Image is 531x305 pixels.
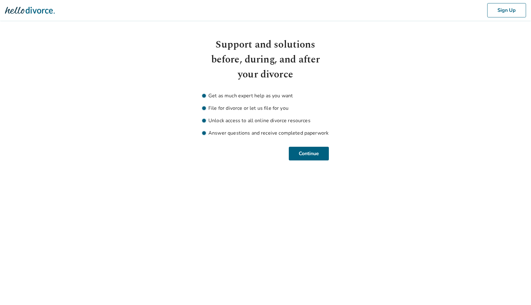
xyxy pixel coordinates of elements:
[5,4,55,16] img: Hello Divorce Logo
[202,37,329,82] h1: Support and solutions before, during, and after your divorce
[202,92,329,99] li: Get as much expert help as you want
[289,147,329,160] button: Continue
[487,3,526,17] button: Sign Up
[202,104,329,112] li: File for divorce or let us file for you
[202,129,329,137] li: Answer questions and receive completed paperwork
[202,117,329,124] li: Unlock access to all online divorce resources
